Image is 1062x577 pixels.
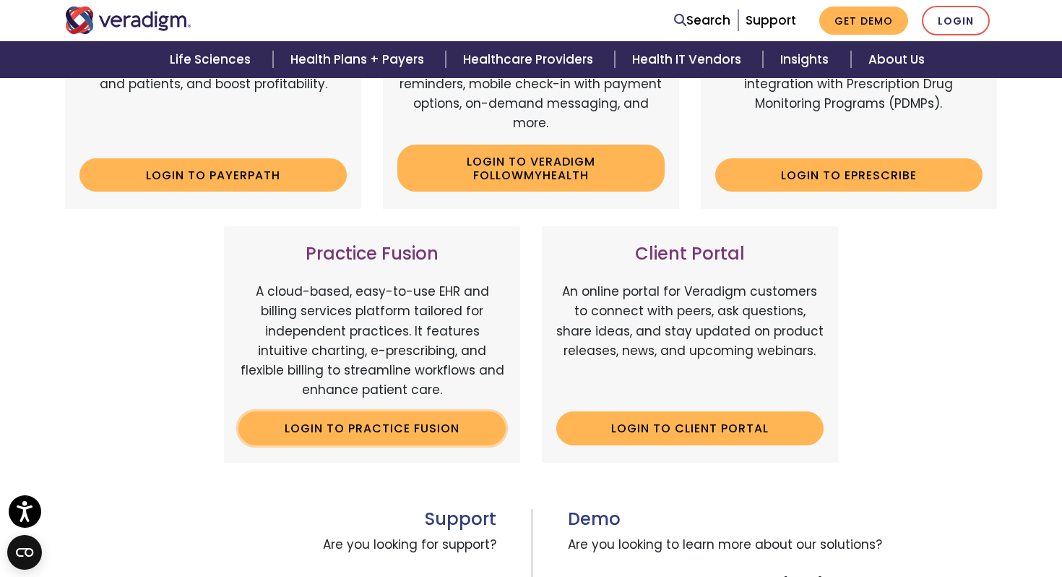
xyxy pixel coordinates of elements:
[785,487,1045,560] iframe: Drift Chat Widget
[746,12,796,29] a: Support
[556,411,824,445] a: Login to Client Portal
[238,282,506,400] p: A cloud-based, easy-to-use EHR and billing services platform tailored for independent practices. ...
[65,509,496,530] h3: Support
[446,41,615,78] a: Healthcare Providers
[763,41,850,78] a: Insights
[568,509,997,530] h3: Demo
[851,41,942,78] a: About Us
[238,411,506,445] a: Login to Practice Fusion
[556,282,824,400] p: An online portal for Veradigm customers to connect with peers, ask questions, share ideas, and st...
[152,41,272,78] a: Life Sciences
[556,244,824,265] h3: Client Portal
[238,244,506,265] h3: Practice Fusion
[397,145,665,192] a: Login to Veradigm FollowMyHealth
[922,6,990,35] a: Login
[819,7,908,35] a: Get Demo
[615,41,763,78] a: Health IT Vendors
[65,7,191,34] img: Veradigm logo
[715,158,983,192] a: Login to ePrescribe
[7,535,42,570] button: Open CMP widget
[273,41,446,78] a: Health Plans + Payers
[674,11,730,30] a: Search
[79,158,347,192] a: Login to Payerpath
